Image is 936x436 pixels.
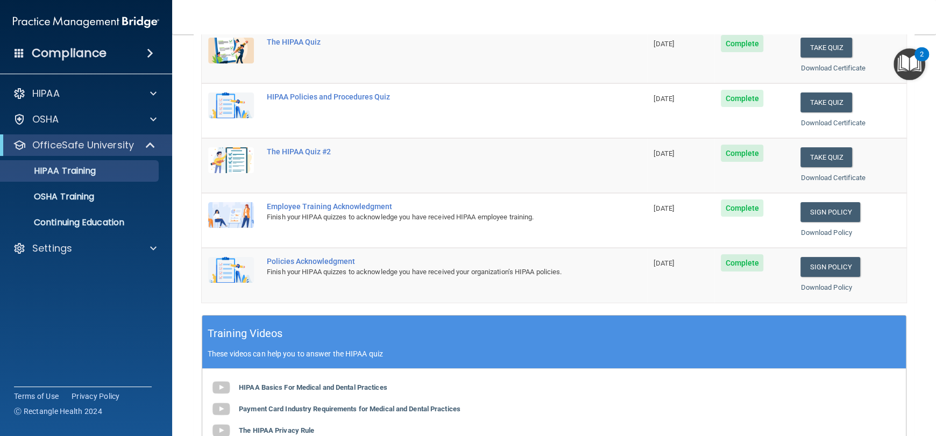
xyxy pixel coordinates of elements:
span: [DATE] [654,259,674,267]
h5: Training Videos [208,324,283,343]
span: Complete [721,90,763,107]
a: Sign Policy [800,202,860,222]
a: Privacy Policy [72,391,120,402]
a: Download Certificate [800,174,866,182]
b: HIPAA Basics For Medical and Dental Practices [239,383,387,391]
button: Take Quiz [800,92,852,112]
iframe: Drift Widget Chat Controller [750,360,923,403]
span: Complete [721,145,763,162]
a: Download Certificate [800,64,866,72]
p: OfficeSafe University [32,139,134,152]
div: Employee Training Acknowledgment [267,202,593,211]
img: gray_youtube_icon.38fcd6cc.png [210,398,232,420]
a: OfficeSafe University [13,139,156,152]
span: Complete [721,35,763,52]
p: HIPAA [32,87,60,100]
a: HIPAA [13,87,157,100]
p: OSHA Training [7,191,94,202]
a: OSHA [13,113,157,126]
img: PMB logo [13,11,159,33]
div: HIPAA Policies and Procedures Quiz [267,92,593,101]
span: [DATE] [654,95,674,103]
button: Take Quiz [800,38,852,58]
span: Complete [721,254,763,271]
span: Ⓒ Rectangle Health 2024 [14,406,102,417]
div: The HIPAA Quiz [267,38,593,46]
div: Finish your HIPAA quizzes to acknowledge you have received your organization’s HIPAA policies. [267,266,593,278]
h4: Compliance [32,46,107,61]
div: Policies Acknowledgment [267,257,593,266]
img: gray_youtube_icon.38fcd6cc.png [210,377,232,398]
button: Take Quiz [800,147,852,167]
a: Sign Policy [800,257,860,277]
div: The HIPAA Quiz #2 [267,147,593,156]
b: The HIPAA Privacy Rule [239,426,314,434]
span: Complete [721,199,763,217]
p: OSHA [32,113,59,126]
a: Download Certificate [800,119,866,127]
a: Download Policy [800,283,852,291]
p: These videos can help you to answer the HIPAA quiz [208,349,900,358]
div: 2 [920,54,924,68]
span: [DATE] [654,40,674,48]
p: Settings [32,242,72,255]
b: Payment Card Industry Requirements for Medical and Dental Practices [239,404,460,412]
div: Finish your HIPAA quizzes to acknowledge you have received HIPAA employee training. [267,211,593,224]
p: Continuing Education [7,217,154,228]
a: Terms of Use [14,391,59,402]
span: [DATE] [654,149,674,158]
span: [DATE] [654,204,674,212]
p: HIPAA Training [7,166,96,176]
a: Download Policy [800,228,852,237]
button: Open Resource Center, 2 new notifications [894,48,925,80]
a: Settings [13,242,157,255]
